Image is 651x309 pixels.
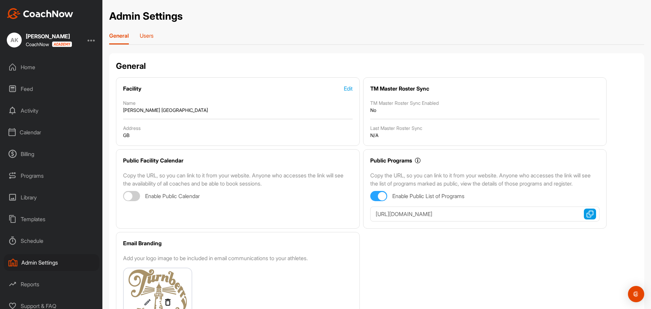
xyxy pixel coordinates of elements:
div: CoachNow [26,41,72,47]
div: No [370,107,600,114]
img: CoachNow acadmey [52,41,72,47]
div: Library [4,189,99,206]
h1: Admin Settings [109,8,183,24]
img: svg+xml;base64,PHN2ZyB4bWxucz0iaHR0cDovL3d3dy53My5vcmcvMjAwMC9zdmciIHdpZHRoPSIyNCIgaGVpZ2h0PSIyNC... [141,298,154,306]
div: Facility [123,84,141,93]
span: Enable Public List of Programs [392,193,465,200]
div: Activity [4,102,99,119]
img: CoachNow [7,8,73,19]
p: Copy the URL, so you can link to it from your website. Anyone who accesses the link will see the ... [123,171,353,188]
div: Open Intercom Messenger [628,286,644,302]
img: svg+xml;base64,PHN2ZyB3aWR0aD0iMjQiIGhlaWdodD0iMjQiIHZpZXdCb3g9IjAgMCAyNCAyNCIgZmlsbD0ibm9uZSIgeG... [161,298,175,306]
div: Home [4,59,99,76]
div: Feed [4,80,99,97]
div: Last Master Roster Sync [370,124,600,132]
div: N/A [370,132,600,139]
div: Public Programs [370,156,412,165]
button: Copy [584,209,596,219]
div: Programs [4,167,99,184]
img: Copy [587,211,593,217]
div: Reports [4,276,99,293]
span: Enable Public Calendar [145,193,200,200]
div: Admin Settings [4,254,99,271]
div: Public Facility Calendar [123,156,183,165]
div: [PERSON_NAME] [26,34,72,39]
div: Schedule [4,232,99,249]
div: Email Branding [123,239,162,247]
p: Users [140,32,154,39]
div: Edit [344,84,353,93]
div: Name [123,99,353,107]
div: GB [123,132,353,139]
div: Templates [4,211,99,228]
div: Calendar [4,124,99,141]
div: Add your logo image to be included in email communications to your athletes. [123,254,353,262]
h2: General [116,60,146,72]
div: Billing [4,146,99,162]
div: Address [123,124,353,132]
p: Copy the URL, so you can link to it from your website. Anyone who accesses the link will see the ... [370,171,600,188]
div: AK [7,33,22,47]
div: TM Master Roster Sync [370,84,429,93]
div: TM Master Roster Sync Enabled [370,99,600,107]
div: [PERSON_NAME] [GEOGRAPHIC_DATA] [123,107,353,114]
p: General [109,32,129,39]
